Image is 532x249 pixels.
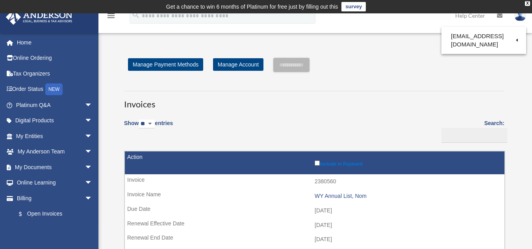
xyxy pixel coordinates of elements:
a: Tax Organizers [6,66,104,81]
span: arrow_drop_down [85,175,100,191]
img: User Pic [514,10,526,21]
span: arrow_drop_down [85,144,100,160]
div: NEW [45,83,63,95]
label: Show entries [124,118,173,136]
a: $Open Invoices [11,206,96,222]
td: [DATE] [125,218,504,233]
span: arrow_drop_down [85,113,100,129]
a: My Documentsarrow_drop_down [6,159,104,175]
a: Online Learningarrow_drop_down [6,175,104,191]
label: Include in Payment [315,159,500,167]
label: Search: [439,118,504,143]
div: Get a chance to win 6 months of Platinum for free just by filling out this [166,2,338,11]
div: WY Annual List, Nom [315,193,500,199]
span: $ [23,209,27,219]
h3: Invoices [124,91,504,111]
a: My Anderson Teamarrow_drop_down [6,144,104,160]
a: Digital Productsarrow_drop_down [6,113,104,129]
a: Manage Account [213,58,263,71]
a: My Entitiesarrow_drop_down [6,128,104,144]
select: Showentries [139,120,155,129]
input: Include in Payment [315,160,320,166]
span: arrow_drop_down [85,128,100,144]
span: arrow_drop_down [85,97,100,113]
a: [EMAIL_ADDRESS][DOMAIN_NAME] [441,29,526,52]
a: Platinum Q&Aarrow_drop_down [6,97,104,113]
i: search [132,11,140,19]
span: arrow_drop_down [85,159,100,175]
a: Manage Payment Methods [128,58,203,71]
input: Search: [441,128,507,143]
span: arrow_drop_down [85,190,100,207]
a: Billingarrow_drop_down [6,190,100,206]
div: close [525,1,530,6]
td: 2380560 [125,174,504,189]
a: Home [6,35,104,50]
a: Past Invoices [11,222,100,238]
a: Online Ordering [6,50,104,66]
a: menu [106,14,116,20]
i: menu [106,11,116,20]
img: Anderson Advisors Platinum Portal [4,9,75,25]
a: Order StatusNEW [6,81,104,98]
a: survey [341,2,366,11]
td: [DATE] [125,203,504,218]
td: [DATE] [125,232,504,247]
